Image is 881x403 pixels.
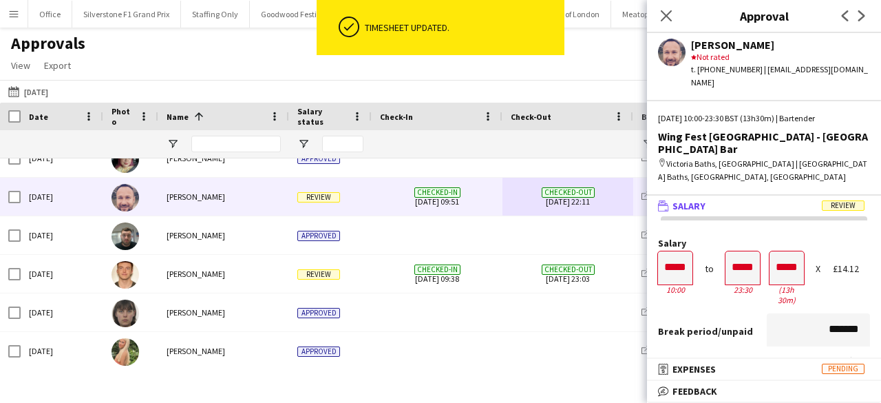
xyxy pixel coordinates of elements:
[167,138,179,150] button: Open Filter Menu
[822,200,864,211] span: Review
[380,255,494,293] span: [DATE] 09:38
[28,1,72,28] button: Office
[297,154,340,164] span: Approved
[647,7,881,25] h3: Approval
[533,1,611,28] button: Taste of London
[511,112,551,122] span: Check-Out
[297,192,340,203] span: Review
[658,158,870,183] div: Victoria Baths, [GEOGRAPHIC_DATA] | [GEOGRAPHIC_DATA] Baths, [GEOGRAPHIC_DATA], [GEOGRAPHIC_DATA]
[822,364,864,374] span: Pending
[641,269,764,279] a: Wing Fest [GEOGRAPHIC_DATA]
[658,238,870,249] label: Salary
[641,138,654,150] button: Open Filter Menu
[11,59,30,72] span: View
[833,264,870,274] div: £14.12
[672,200,705,212] span: Salary
[658,355,870,365] div: 60 mins
[112,300,139,327] img: Effie Davis
[72,1,181,28] button: Silverstone F1 Grand Prix
[691,63,870,88] div: t. [PHONE_NUMBER] | [EMAIL_ADDRESS][DOMAIN_NAME]
[647,196,881,216] mat-expansion-panel-header: SalaryReview
[691,51,870,63] div: Not rated
[611,1,667,28] button: Meatopia
[647,359,881,380] mat-expansion-panel-header: ExpensesPending
[658,325,753,338] label: /unpaid
[44,59,71,72] span: Export
[112,184,139,211] img: Dale Winton
[641,153,764,163] a: Wing Fest [GEOGRAPHIC_DATA]
[641,112,666,122] span: Board
[647,381,881,402] mat-expansion-panel-header: Feedback
[691,39,870,51] div: [PERSON_NAME]
[21,332,103,370] div: [DATE]
[365,21,559,34] div: Timesheet updated.
[112,223,139,250] img: Declan Norwood
[322,136,363,152] input: Salary status Filter Input
[658,285,692,295] div: 10:00
[414,265,460,275] span: Checked-in
[112,338,139,366] img: Ellie Garner
[297,138,310,150] button: Open Filter Menu
[39,56,76,74] a: Export
[414,187,460,198] span: Checked-in
[297,106,347,127] span: Salary status
[21,178,103,216] div: [DATE]
[191,136,281,152] input: Name Filter Input
[112,145,139,173] img: Clementine McIntosh
[542,265,595,275] span: Checked-out
[21,139,103,177] div: [DATE]
[6,56,36,74] a: View
[641,192,764,202] a: Wing Fest [GEOGRAPHIC_DATA]
[658,130,870,155] div: Wing Fest [GEOGRAPHIC_DATA] - [GEOGRAPHIC_DATA] Bar
[21,293,103,331] div: [DATE]
[158,178,289,216] div: [PERSON_NAME]
[158,139,289,177] div: [PERSON_NAME]
[769,285,804,305] div: 13h 30m
[112,106,134,127] span: Photo
[297,231,340,241] span: Approved
[641,307,764,318] a: Wing Fest [GEOGRAPHIC_DATA]
[725,285,760,295] div: 23:30
[658,112,870,125] div: [DATE] 10:00-23:30 BST (13h30m) | Bartender
[158,293,289,331] div: [PERSON_NAME]
[158,216,289,254] div: [PERSON_NAME]
[297,269,340,280] span: Review
[705,264,714,274] div: to
[167,112,189,122] span: Name
[158,255,289,293] div: [PERSON_NAME]
[380,178,494,216] span: [DATE] 09:51
[158,332,289,370] div: [PERSON_NAME]
[21,255,103,293] div: [DATE]
[297,308,340,318] span: Approved
[542,187,595,198] span: Checked-out
[29,112,48,122] span: Date
[380,112,413,122] span: Check-In
[672,385,717,397] span: Feedback
[511,255,625,293] span: [DATE] 23:03
[816,264,820,274] div: X
[6,83,51,100] button: [DATE]
[112,261,139,289] img: DYLAN HIGGS-SHALLARD
[511,178,625,216] span: [DATE] 22:11
[250,1,370,28] button: Goodwood Festival of Speed
[672,363,716,375] span: Expenses
[658,325,718,338] span: Break period
[641,230,764,240] a: Wing Fest [GEOGRAPHIC_DATA]
[641,346,764,356] a: Wing Fest [GEOGRAPHIC_DATA]
[181,1,250,28] button: Staffing Only
[21,216,103,254] div: [DATE]
[297,347,340,357] span: Approved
